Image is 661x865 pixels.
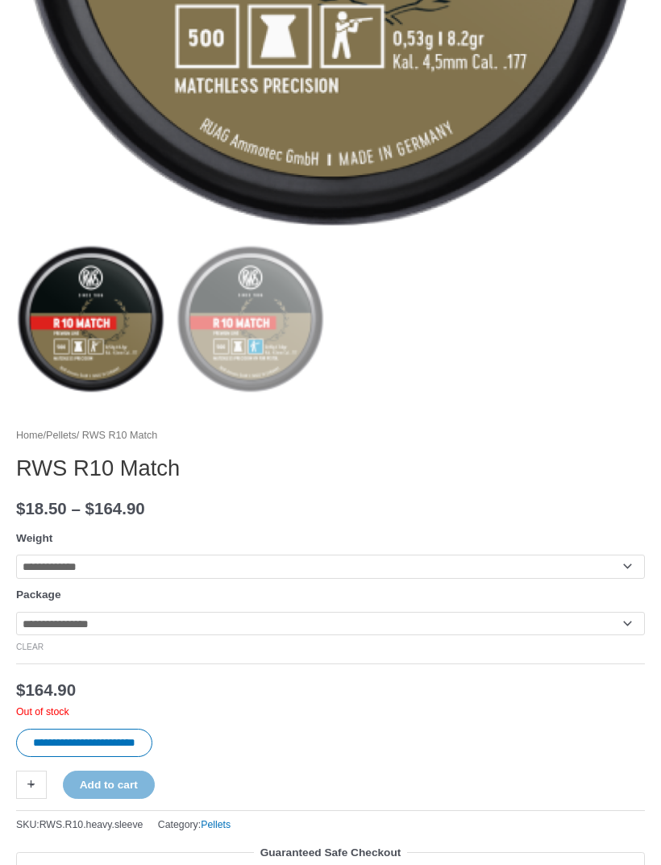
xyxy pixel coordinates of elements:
[201,819,231,830] a: Pellets
[176,244,325,393] img: RWS R10 Match
[46,430,77,441] a: Pellets
[39,819,143,830] span: RWS.R10.heavy.sleeve
[16,532,52,544] label: Weight
[85,499,94,518] span: $
[16,499,67,518] bdi: 18.50
[16,499,25,518] span: $
[16,455,645,482] h1: RWS R10 Match
[71,499,80,518] span: –
[16,680,25,699] span: $
[16,244,165,393] img: RWS R10 Match
[16,771,47,799] a: +
[158,816,231,834] span: Category:
[16,430,44,441] a: Home
[16,816,143,834] span: SKU:
[16,643,44,651] a: Clear options
[254,842,408,863] legend: Guaranteed Safe Checkout
[16,705,645,718] p: Out of stock
[63,771,155,800] button: Add to cart
[16,426,645,445] nav: Breadcrumb
[16,680,76,699] bdi: 164.90
[16,588,61,601] label: Package
[85,499,145,518] bdi: 164.90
